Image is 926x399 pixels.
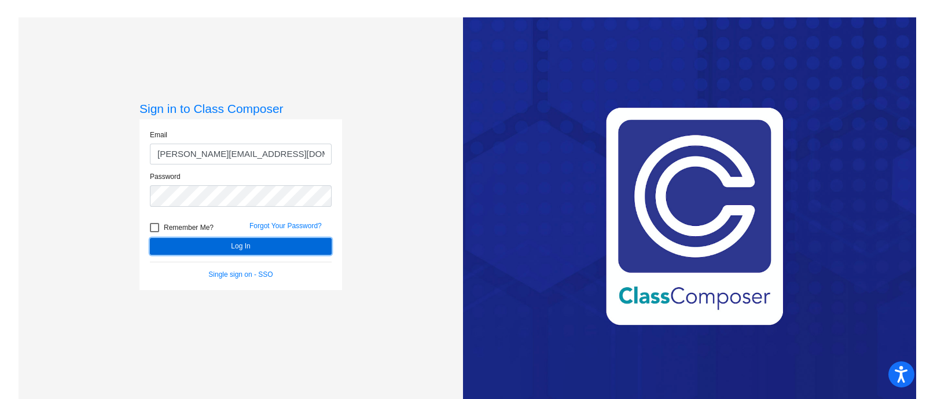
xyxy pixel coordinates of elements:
[164,221,214,235] span: Remember Me?
[139,101,342,116] h3: Sign in to Class Composer
[249,222,322,230] a: Forgot Your Password?
[208,270,273,279] a: Single sign on - SSO
[150,171,181,182] label: Password
[150,130,167,140] label: Email
[150,238,332,255] button: Log In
